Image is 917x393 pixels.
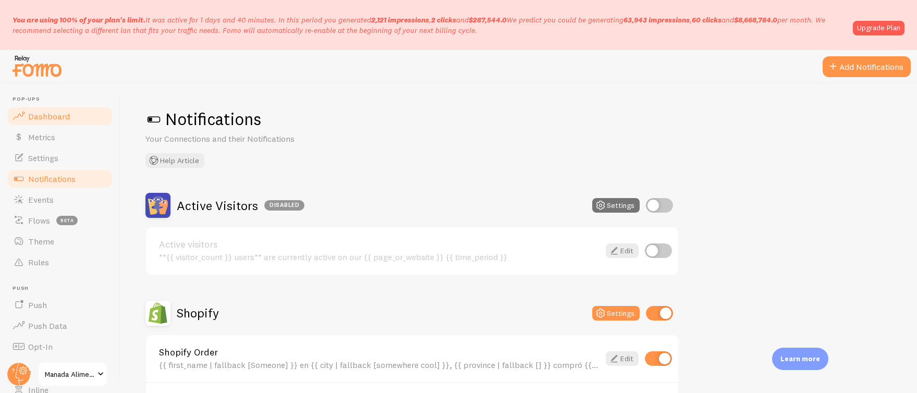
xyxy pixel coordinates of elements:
span: Push [28,300,47,310]
h1: Notifications [145,108,892,130]
a: Events [6,189,114,210]
a: Edit [606,243,639,258]
img: Shopify [145,301,170,326]
span: Pop-ups [13,96,114,103]
a: Upgrade Plan [853,21,904,35]
span: You are using 100% of your plan's limit. [13,15,145,24]
a: Notifications [6,168,114,189]
span: Push [13,285,114,292]
span: Dashboard [28,111,70,121]
p: It was active for 1 days and 40 minutes. In this period you generated We predict you could be gen... [13,15,847,35]
span: Metrics [28,132,55,142]
span: Notifications [28,174,76,184]
a: Active visitors [159,240,600,249]
span: Rules [28,257,49,267]
a: Flows beta [6,210,114,231]
span: Manada Alimentos Regenerativos [45,368,94,380]
a: Push Data [6,315,114,336]
a: Shopify Order [159,348,600,357]
h2: Active Visitors [177,198,304,214]
div: **{{ visitor_count }} users** are currently active on our {{ page_or_website }} {{ time_period }} [159,252,600,262]
span: Flows [28,215,50,226]
span: Push Data [28,321,67,331]
a: Rules [6,252,114,273]
b: $8,668,784.0 [734,15,777,24]
div: Learn more [772,348,828,370]
a: Opt-In [6,336,114,357]
a: Edit [606,351,639,366]
b: $287,544.0 [469,15,507,24]
button: Settings [592,306,640,321]
span: Theme [28,236,54,247]
span: , and [623,15,777,24]
a: Push [6,294,114,315]
a: Theme [6,231,114,252]
span: , and [371,15,507,24]
button: Settings [592,198,640,213]
a: Manada Alimentos Regenerativos [38,362,108,387]
b: 2 clicks [431,15,456,24]
div: {{ first_name | fallback [Someone] }} en {{ city | fallback [somewhere cool] }}, {{ province | fa... [159,360,600,370]
img: Active Visitors [145,193,170,218]
b: 2,121 impressions [371,15,429,24]
img: fomo-relay-logo-orange.svg [11,53,63,79]
h2: Shopify [177,305,219,321]
span: Settings [28,153,58,163]
a: Settings [6,148,114,168]
a: Dashboard [6,106,114,127]
span: beta [56,216,78,225]
a: Metrics [6,127,114,148]
div: Disabled [264,200,304,211]
p: Learn more [780,354,820,364]
b: 63,943 impressions [623,15,690,24]
p: Your Connections and their Notifications [145,133,396,145]
b: 60 clicks [692,15,722,24]
button: Help Article [145,153,204,168]
span: Events [28,194,54,205]
span: Opt-In [28,341,53,352]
